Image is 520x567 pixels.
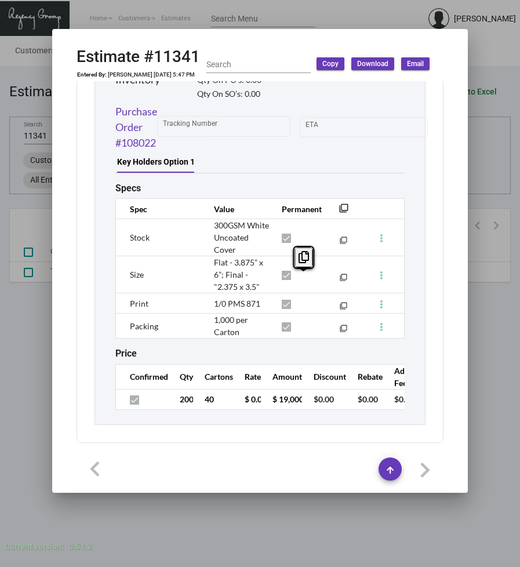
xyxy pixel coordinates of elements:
[130,232,150,242] span: Stock
[339,207,348,216] mat-icon: filter_none
[346,364,383,389] th: Rebate
[68,540,92,553] div: 0.51.2
[193,364,233,389] th: Cartons
[407,59,424,69] span: Email
[340,276,347,283] mat-icon: filter_none
[214,257,263,292] span: Flat - 3.875” x 6”; Final - "2.375 x 3.5"
[299,251,309,263] i: Copy
[340,304,347,312] mat-icon: filter_none
[314,394,334,404] span: $0.00
[214,299,260,308] span: 1/0 PMS 871
[351,123,407,132] input: End date
[214,220,269,255] span: 300GSM White Uncoated Cover
[5,540,64,553] div: Current version:
[77,71,107,78] td: Entered By:
[115,183,141,194] h2: Specs
[306,123,341,132] input: Start date
[115,104,157,151] a: Purchase Order #108022
[117,156,195,168] div: Key Holders Option 1
[270,199,322,219] th: Permanent
[394,394,414,404] span: $0.00
[358,394,378,404] span: $0.00
[115,348,137,359] h2: Price
[77,47,200,67] h2: Estimate #11341
[233,364,261,389] th: Rate
[130,321,158,331] span: Packing
[302,364,346,389] th: Discount
[322,59,339,69] span: Copy
[383,364,414,389] th: Add Fee
[202,199,271,219] th: Value
[261,364,302,389] th: Amount
[340,239,347,246] mat-icon: filter_none
[107,71,195,78] td: [PERSON_NAME] [DATE] 5:47 PM
[340,327,347,335] mat-icon: filter_none
[168,364,193,389] th: Qty
[357,59,388,69] span: Download
[401,57,430,70] button: Email
[130,299,148,308] span: Print
[130,270,144,279] span: Size
[214,315,248,337] span: 1,000 per Carton
[115,199,202,219] th: Spec
[351,57,394,70] button: Download
[317,57,344,70] button: Copy
[197,89,289,99] h2: Qty On SO’s: 0.00
[115,364,168,389] th: Confirmed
